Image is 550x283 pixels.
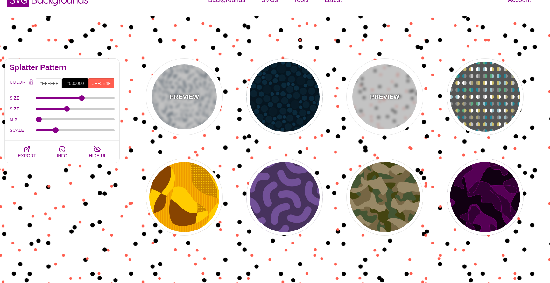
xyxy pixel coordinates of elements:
button: INFO [45,141,80,163]
label: SCALE [10,126,36,134]
button: EXPORT [10,141,45,163]
label: SIZE [10,105,36,113]
span: EXPORT [18,153,36,158]
button: grid of mismatching half-circle pair [447,59,523,135]
button: navy blue bubbles fill background [246,59,323,135]
button: simple patterns fill weird blob shapes in brown and yellow [146,159,222,235]
button: HIDE UI [80,141,115,163]
button: PREVIEWgray texture pattern on white [146,59,222,135]
button: purple brain like organic pattern [246,159,323,235]
button: army-like camo pattern [347,159,423,235]
button: Color Lock [26,78,36,87]
label: MIX [10,115,36,124]
label: SIZE [10,94,36,102]
button: blob intersections in purple [447,159,523,235]
label: COLOR [10,78,26,89]
p: PREVIEW [370,92,399,102]
p: PREVIEW [170,92,199,102]
span: HIDE UI [89,153,105,158]
span: INFO [57,153,67,158]
button: PREVIEWblack and red spatter drops on white [347,59,423,135]
h2: Splatter Pattern [10,65,115,70]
